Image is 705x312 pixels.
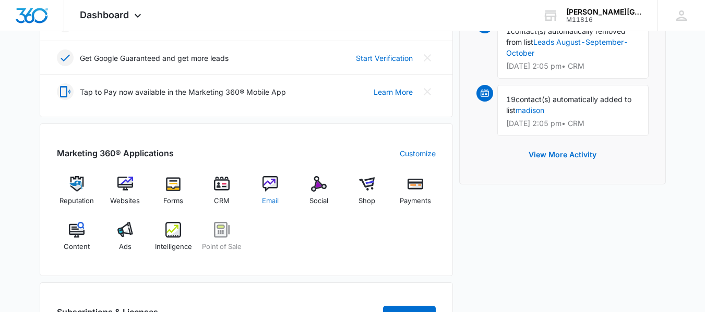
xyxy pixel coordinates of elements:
[80,9,129,20] span: Dashboard
[374,86,413,97] a: Learn More
[202,222,242,259] a: Point of Sale
[250,176,291,214] a: Email
[506,120,640,127] p: [DATE] 2:05 pm • CRM
[59,196,94,206] span: Reputation
[506,95,516,104] span: 19
[566,8,642,16] div: account name
[163,196,183,206] span: Forms
[153,176,194,214] a: Forms
[566,16,642,23] div: account id
[298,176,339,214] a: Social
[518,142,607,167] button: View More Activity
[57,222,97,259] a: Content
[64,242,90,252] span: Content
[80,86,286,97] p: Tap to Pay now available in the Marketing 360® Mobile App
[80,53,229,64] p: Get Google Guaranteed and get more leads
[262,196,279,206] span: Email
[347,176,387,214] a: Shop
[214,196,230,206] span: CRM
[396,176,436,214] a: Payments
[155,242,192,252] span: Intelligence
[400,148,436,159] a: Customize
[309,196,328,206] span: Social
[506,95,631,115] span: contact(s) automatically added to list
[419,83,436,100] button: Close
[105,222,145,259] a: Ads
[153,222,194,259] a: Intelligence
[506,38,628,57] a: Leads August-September-October
[119,242,132,252] span: Ads
[400,196,431,206] span: Payments
[202,176,242,214] a: CRM
[110,196,140,206] span: Websites
[419,49,436,66] button: Close
[202,242,242,252] span: Point of Sale
[359,196,375,206] span: Shop
[57,147,174,159] h2: Marketing 360® Applications
[356,53,413,64] a: Start Verification
[506,63,640,70] p: [DATE] 2:05 pm • CRM
[516,106,544,115] a: madison
[105,176,145,214] a: Websites
[57,176,97,214] a: Reputation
